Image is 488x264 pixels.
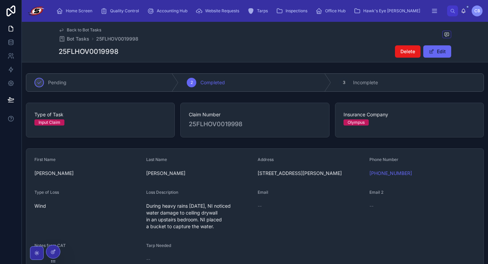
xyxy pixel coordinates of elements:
[66,8,92,14] span: Home Screen
[369,190,383,195] span: Email 2
[146,256,150,263] span: --
[189,111,321,118] span: Claim Number
[200,79,225,86] span: Completed
[369,170,412,177] a: [PHONE_NUMBER]
[59,27,101,33] a: Back to Bot Tasks
[54,5,97,17] a: Home Screen
[205,8,239,14] span: Website Requests
[363,8,420,14] span: Hawk's Eye [PERSON_NAME]
[258,170,364,177] span: [STREET_ADDRESS][PERSON_NAME]
[98,5,144,17] a: Quality Control
[39,119,60,126] div: Input Claim
[314,5,350,17] a: Office Hub
[286,8,307,14] span: Inspections
[146,170,253,177] span: [PERSON_NAME]
[325,8,346,14] span: Office Hub
[400,48,415,55] span: Delete
[146,243,171,248] span: Tarp Needed
[34,111,166,118] span: Type of Task
[51,3,447,18] div: scrollable content
[34,170,141,177] span: [PERSON_NAME]
[145,5,192,17] a: Accounting Hub
[146,157,167,162] span: Last Name
[190,80,193,85] span: 2
[96,35,138,42] a: 25FLHOV0019998
[67,35,89,42] span: Bot Tasks
[395,45,421,58] button: Delete
[258,203,262,209] span: --
[343,80,345,85] span: 3
[189,119,321,129] span: 25FLHOV0019998
[146,190,178,195] span: Loss Description
[344,111,475,118] span: Insurance Company
[27,5,45,16] img: App logo
[369,203,373,209] span: --
[258,190,268,195] span: Email
[194,5,244,17] a: Website Requests
[146,203,253,230] span: During heavy rains [DATE], NI noticed water damage to ceiling drywall in an upstairs bedroom. NI ...
[67,27,101,33] span: Back to Bot Tasks
[348,119,365,126] div: Olympus
[352,5,425,17] a: Hawk's Eye [PERSON_NAME]
[110,8,139,14] span: Quality Control
[474,8,480,14] span: CB
[258,157,274,162] span: Address
[274,5,312,17] a: Inspections
[34,157,56,162] span: First Name
[59,35,89,42] a: Bot Tasks
[353,79,378,86] span: Incomplete
[34,190,59,195] span: Type of Loss
[245,5,273,17] a: Tarps
[34,203,141,209] span: Wind
[34,243,66,248] span: Notes from CAT
[257,8,268,14] span: Tarps
[369,157,398,162] span: Phone Number
[48,79,66,86] span: Pending
[59,47,119,56] h1: 25FLHOV0019998
[423,45,451,58] button: Edit
[157,8,187,14] span: Accounting Hub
